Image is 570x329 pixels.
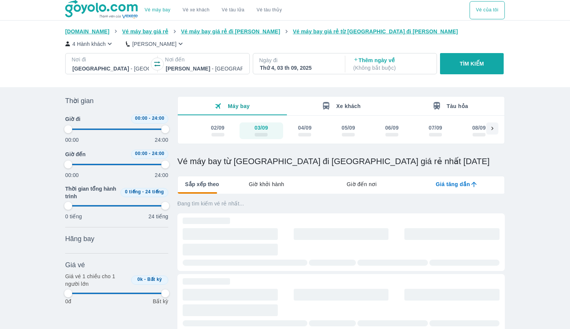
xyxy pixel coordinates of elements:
p: Nơi đến [165,56,243,63]
div: 07/09 [429,124,442,132]
div: choose transportation mode [139,1,288,19]
p: 24 tiếng [149,213,168,220]
span: Giờ đến nơi [347,180,377,188]
span: 24:00 [152,151,164,156]
div: 06/09 [385,124,399,132]
button: Vé của tôi [470,1,505,19]
span: Bất kỳ [147,277,162,282]
div: lab API tabs example [219,176,504,192]
p: 0đ [65,298,71,305]
span: Sắp xếp theo [185,180,219,188]
span: 24 tiếng [146,189,164,194]
p: Thêm ngày về [353,56,430,72]
p: Giá vé 1 chiều cho 1 người lớn [65,273,128,288]
p: 24:00 [155,136,168,144]
p: Đang tìm kiếm vé rẻ nhất... [177,200,505,207]
div: scrollable day and price [196,122,486,139]
div: 05/09 [341,124,355,132]
span: 00:00 [135,116,147,121]
p: Ngày đi [259,56,337,64]
a: Vé xe khách [183,7,210,13]
span: Giá tăng dần [436,180,470,188]
p: TÌM KIẾM [460,60,484,67]
p: 00:00 [65,136,79,144]
span: - [149,151,150,156]
button: [PERSON_NAME] [126,40,185,48]
span: Giờ đến [65,150,86,158]
span: Tàu hỏa [447,103,468,109]
span: Thời gian [65,96,94,105]
div: 04/09 [298,124,312,132]
span: Máy bay [228,103,250,109]
p: 00:00 [65,171,79,179]
span: - [149,116,150,121]
p: 4 Hành khách [72,40,106,48]
span: Giờ đi [65,115,80,123]
span: Vé máy bay giá rẻ [122,28,168,34]
div: Thứ 4, 03 th 09, 2025 [260,64,337,72]
p: 0 tiếng [65,213,82,220]
p: 24:00 [155,171,168,179]
button: 4 Hành khách [65,40,114,48]
span: - [142,189,144,194]
span: [DOMAIN_NAME] [65,28,110,34]
span: 24:00 [152,116,164,121]
div: choose transportation mode [470,1,505,19]
span: 0 tiếng [125,189,141,194]
span: Thời gian tổng hành trình [65,185,117,200]
span: Vé máy bay giá rẻ đi [PERSON_NAME] [181,28,280,34]
span: Vé máy bay giá rẻ từ [GEOGRAPHIC_DATA] đi [PERSON_NAME] [293,28,458,34]
button: TÌM KIẾM [440,53,503,74]
span: Hãng bay [65,234,94,243]
div: 03/09 [254,124,268,132]
h1: Vé máy bay từ [GEOGRAPHIC_DATA] đi [GEOGRAPHIC_DATA] giá rẻ nhất [DATE] [177,156,505,167]
span: Giá vé [65,260,85,269]
p: [PERSON_NAME] [132,40,177,48]
a: Vé tàu lửa [216,1,251,19]
span: 00:00 [135,151,147,156]
span: Giờ khởi hành [249,180,284,188]
p: Nơi đi [72,56,150,63]
span: 0k [138,277,143,282]
button: Vé tàu thủy [251,1,288,19]
nav: breadcrumb [65,28,505,35]
span: - [144,277,146,282]
a: Vé máy bay [145,7,171,13]
span: Xe khách [336,103,360,109]
div: 08/09 [472,124,486,132]
p: Bất kỳ [153,298,168,305]
div: 02/09 [211,124,225,132]
p: ( Không bắt buộc ) [353,64,430,72]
